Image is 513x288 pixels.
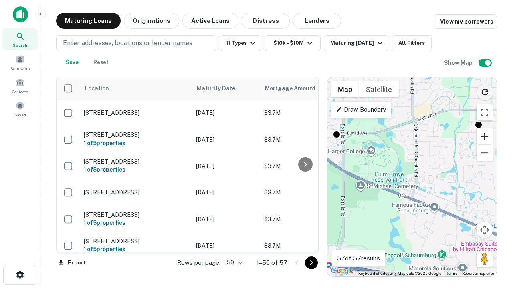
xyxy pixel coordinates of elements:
p: $3.7M [264,135,344,144]
img: Google [329,266,355,276]
button: Lenders [293,13,341,29]
p: [STREET_ADDRESS] [84,238,188,245]
div: 50 [224,257,244,268]
p: [DATE] [196,241,256,250]
img: capitalize-icon.png [13,6,28,22]
p: [DATE] [196,135,256,144]
button: Enter addresses, locations or lender names [56,35,216,51]
p: [DATE] [196,215,256,224]
h6: 1 of 5 properties [84,139,188,148]
p: $3.7M [264,215,344,224]
a: Report a map error [462,271,494,276]
span: Maturity Date [197,84,246,93]
span: Location [85,84,109,93]
p: $3.7M [264,108,344,117]
th: Maturity Date [192,77,260,100]
button: Maturing [DATE] [324,35,388,51]
button: Distress [242,13,290,29]
div: 0 0 [327,77,497,276]
div: Maturing [DATE] [330,38,385,48]
th: Location [80,77,192,100]
button: Maturing Loans [56,13,121,29]
button: Keyboard shortcuts [358,271,393,276]
iframe: Chat Widget [473,198,513,237]
h6: 1 of 5 properties [84,218,188,227]
p: 57 of 57 results [337,254,380,263]
button: Save your search to get updates of matches that match your search criteria. [59,54,85,70]
p: $3.7M [264,162,344,170]
p: [STREET_ADDRESS] [84,211,188,218]
button: Reload search area [477,84,493,100]
a: Contacts [2,75,38,96]
span: Mortgage Amount [265,84,326,93]
p: [STREET_ADDRESS] [84,109,188,116]
p: Draw Boundary [336,105,386,114]
p: $3.7M [264,188,344,197]
button: Show street map [331,81,359,97]
button: Go to next page [305,256,318,269]
button: All Filters [392,35,432,51]
button: Zoom in [477,128,493,144]
button: Originations [124,13,179,29]
p: 1–50 of 57 [256,258,287,268]
button: Reset [88,54,114,70]
p: [DATE] [196,162,256,170]
button: Active Loans [182,13,238,29]
p: [DATE] [196,188,256,197]
button: 11 Types [220,35,261,51]
th: Mortgage Amount [260,77,348,100]
h6: 1 of 5 properties [84,165,188,174]
p: Enter addresses, locations or lender names [63,38,192,48]
a: Search [2,28,38,50]
span: Map data ©2025 Google [398,271,441,276]
span: Contacts [12,88,28,95]
p: $3.7M [264,241,344,250]
span: Search [13,42,27,48]
a: Saved [2,98,38,120]
span: Borrowers [10,65,30,72]
p: [STREET_ADDRESS] [84,158,188,165]
button: Show satellite imagery [359,81,399,97]
button: Toggle fullscreen view [477,104,493,120]
button: Zoom out [477,145,493,161]
h6: Show Map [444,58,474,67]
p: Rows per page: [177,258,220,268]
a: Terms (opens in new tab) [446,271,457,276]
p: [DATE] [196,108,256,117]
p: [STREET_ADDRESS] [84,189,188,196]
a: Borrowers [2,52,38,73]
span: Saved [14,112,26,118]
button: $10k - $10M [265,35,321,51]
a: View my borrowers [434,14,497,29]
a: Open this area in Google Maps (opens a new window) [329,266,355,276]
button: Export [56,257,87,269]
button: Drag Pegman onto the map to open Street View [477,251,493,267]
p: [STREET_ADDRESS] [84,131,188,138]
h6: 1 of 5 properties [84,245,188,254]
